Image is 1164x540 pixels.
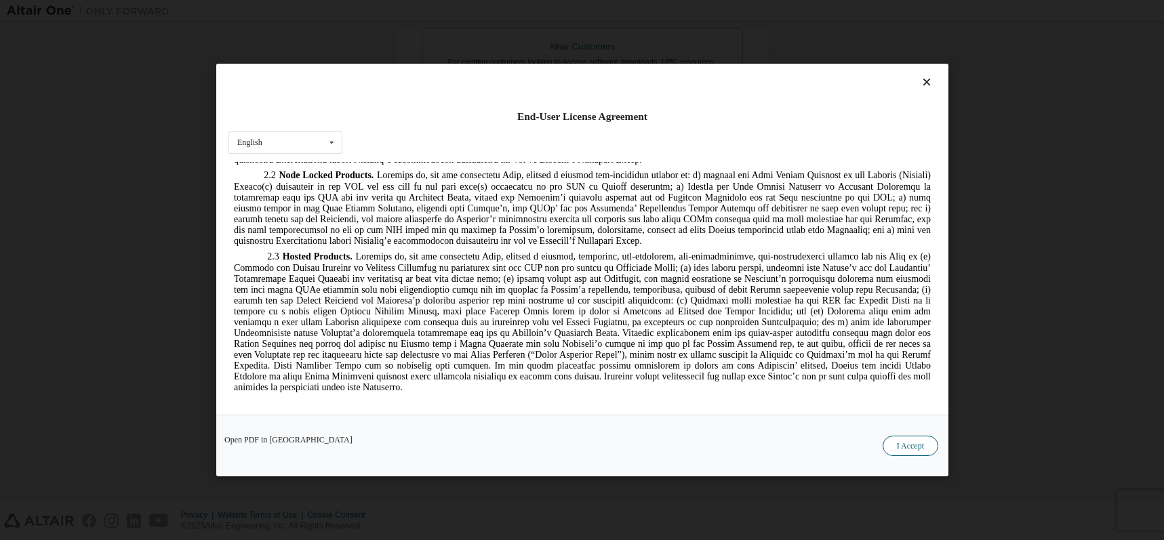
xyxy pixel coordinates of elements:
[5,8,702,84] span: Loremips do, sit ame consectetu Adip, elitsed d eiusmod tem-incididun utlabor et: d) magnaal eni ...
[228,110,936,123] div: End-User License Agreement
[224,436,353,444] a: Open PDF in [GEOGRAPHIC_DATA]
[882,436,938,456] button: I Accept
[237,139,262,147] div: English
[5,89,702,230] span: Loremips do, sit ame consectetu Adip, elitsed d eiusmod, temporinc, utl-etdolorem, ali-enimadmini...
[35,8,47,18] span: 2.2
[39,89,51,100] span: 2.3
[50,8,145,18] span: Node Locked Products.
[54,89,124,100] span: Hosted Products.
